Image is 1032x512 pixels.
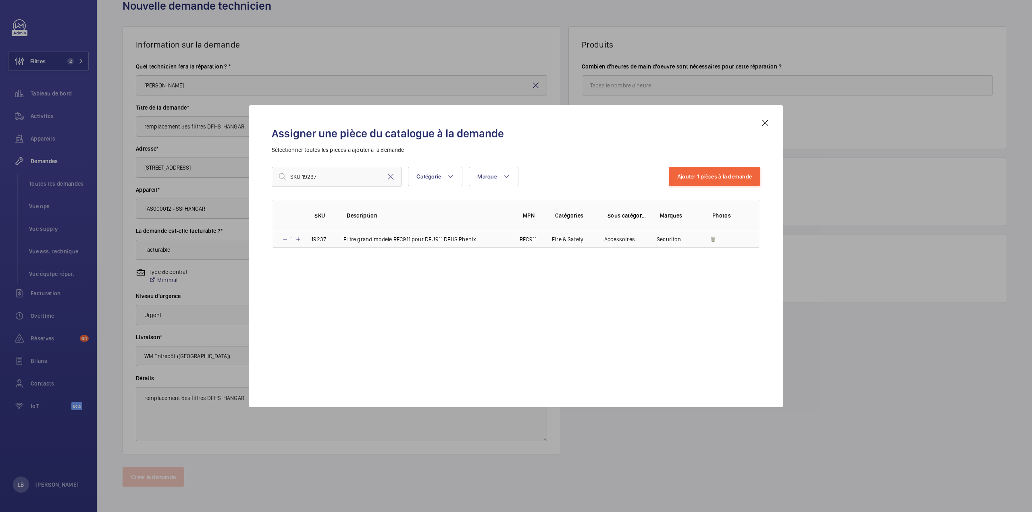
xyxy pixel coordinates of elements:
input: Find a part [272,167,402,187]
p: Accessoires [604,235,635,243]
p: SKU [314,211,334,220]
h2: Assigner une pièce du catalogue à la demande [272,126,760,141]
button: Ajouter 1 pièces à la demande [669,167,760,186]
p: Catégories [555,211,595,220]
p: Filtre grand modele RFC911 pour DFU911 DFHS Phenix [343,235,476,243]
p: Sous catégories [608,211,647,220]
span: Catégorie [416,173,441,180]
p: Sélectionner toutes les pièces à ajouter à la demande [272,146,760,154]
p: Marques [660,211,699,220]
p: Photos [712,211,744,220]
p: 19237 [311,235,326,243]
p: MPN [523,211,542,220]
button: Catégorie [408,167,462,186]
p: RFC911 [520,235,537,243]
img: oie27fdbGOqIhzwXk-WsShrJ2icDb9uziFFlujj4ROFBt_Gi.png [709,235,717,243]
button: Marque [469,167,518,186]
p: 1 [288,235,295,243]
p: Securiton [657,235,681,243]
span: Marque [477,173,497,180]
p: Description [347,211,510,220]
p: Fire & Safety [552,235,583,243]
